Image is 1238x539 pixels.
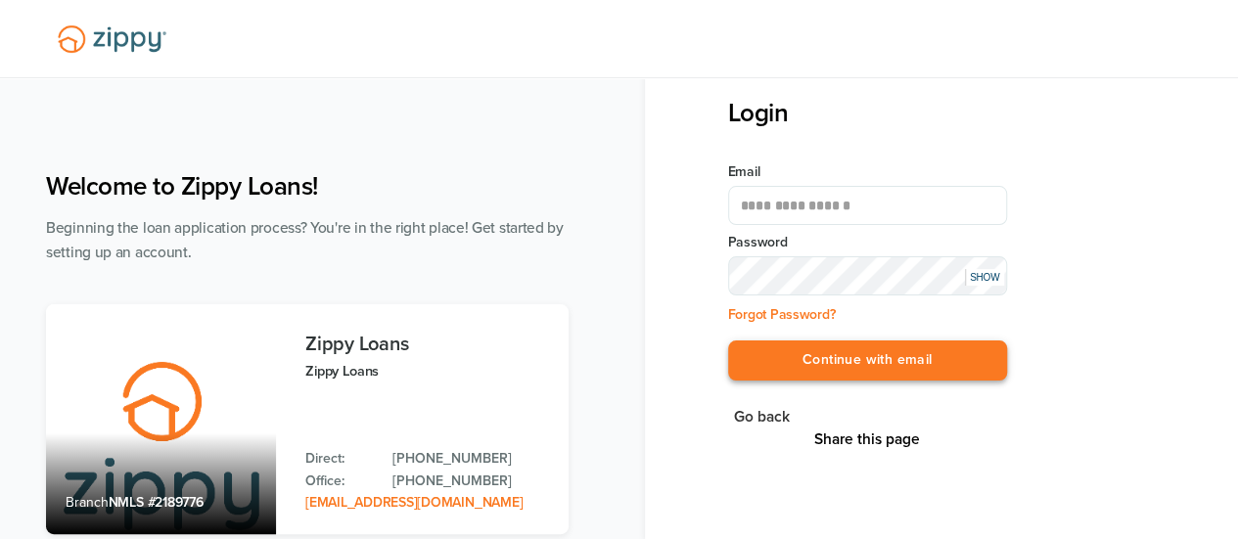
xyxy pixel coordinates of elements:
h3: Login [728,98,1007,128]
span: Branch [66,494,109,511]
a: Direct Phone: 512-975-2947 [392,448,549,470]
div: SHOW [965,269,1004,286]
span: Beginning the loan application process? You're in the right place! Get started by setting up an a... [46,219,564,261]
p: Office: [305,471,373,492]
button: Share This Page [808,429,926,449]
button: Go back [728,404,796,430]
a: Email Address: zippyguide@zippymh.com [305,494,523,511]
h1: Welcome to Zippy Loans! [46,171,569,202]
a: Office Phone: 512-975-2947 [392,471,549,492]
input: Email Address [728,186,1007,225]
input: Input Password [728,256,1007,295]
img: Lender Logo [46,17,178,62]
span: NMLS #2189776 [109,494,204,511]
p: Zippy Loans [305,360,549,382]
p: Direct: [305,448,373,470]
h3: Zippy Loans [305,334,549,355]
label: Email [728,162,1007,182]
button: Continue with email [728,340,1007,381]
a: Forgot Password? [728,306,836,323]
label: Password [728,233,1007,252]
